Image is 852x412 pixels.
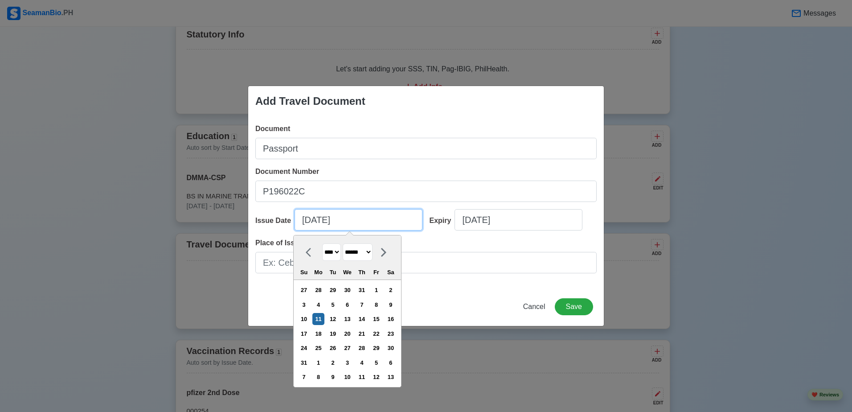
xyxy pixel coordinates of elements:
div: Choose Sunday, August 31st, 2025 [298,357,310,369]
div: Choose Thursday, July 31st, 2025 [356,284,368,296]
div: Choose Monday, September 1st, 2025 [312,357,324,369]
div: Expiry [430,215,455,226]
div: Choose Sunday, August 17th, 2025 [298,328,310,340]
div: Choose Monday, August 18th, 2025 [312,328,324,340]
div: Mo [312,266,324,278]
div: Choose Saturday, August 16th, 2025 [385,313,397,325]
div: Choose Monday, September 8th, 2025 [312,371,324,383]
div: Choose Sunday, August 10th, 2025 [298,313,310,325]
div: Choose Friday, August 15th, 2025 [370,313,382,325]
div: Choose Thursday, August 28th, 2025 [356,342,368,354]
div: Choose Sunday, September 7th, 2025 [298,371,310,383]
div: Su [298,266,310,278]
div: Choose Saturday, August 9th, 2025 [385,299,397,311]
div: Add Travel Document [255,93,365,109]
div: Choose Saturday, September 6th, 2025 [385,357,397,369]
div: month 2025-08 [296,283,398,384]
input: Ex: Passport [255,138,597,159]
div: Choose Thursday, August 7th, 2025 [356,299,368,311]
div: Choose Wednesday, August 20th, 2025 [341,328,353,340]
div: Issue Date [255,215,295,226]
div: Choose Friday, September 5th, 2025 [370,357,382,369]
div: Choose Sunday, July 27th, 2025 [298,284,310,296]
div: Choose Monday, August 25th, 2025 [312,342,324,354]
div: Choose Tuesday, August 26th, 2025 [327,342,339,354]
div: Choose Friday, August 22nd, 2025 [370,328,382,340]
div: Choose Wednesday, September 10th, 2025 [341,371,353,383]
span: Document [255,125,290,132]
button: Save [555,298,593,315]
div: Choose Friday, September 12th, 2025 [370,371,382,383]
div: Choose Monday, August 11th, 2025 [312,313,324,325]
div: Choose Thursday, September 4th, 2025 [356,357,368,369]
button: Cancel [517,298,551,315]
div: Choose Wednesday, August 13th, 2025 [341,313,353,325]
span: Document Number [255,168,319,175]
div: Choose Wednesday, September 3rd, 2025 [341,357,353,369]
div: Choose Friday, August 8th, 2025 [370,299,382,311]
div: Choose Friday, August 29th, 2025 [370,342,382,354]
div: Choose Tuesday, July 29th, 2025 [327,284,339,296]
div: Fr [370,266,382,278]
div: Choose Tuesday, September 9th, 2025 [327,371,339,383]
div: Choose Thursday, August 14th, 2025 [356,313,368,325]
div: Choose Tuesday, August 5th, 2025 [327,299,339,311]
div: Th [356,266,368,278]
div: Choose Saturday, August 23rd, 2025 [385,328,397,340]
div: Choose Saturday, August 30th, 2025 [385,342,397,354]
input: Ex: P12345678B [255,181,597,202]
div: Choose Wednesday, August 6th, 2025 [341,299,353,311]
div: Choose Sunday, August 3rd, 2025 [298,299,310,311]
div: Choose Friday, August 1st, 2025 [370,284,382,296]
div: Choose Monday, July 28th, 2025 [312,284,324,296]
div: Choose Saturday, August 2nd, 2025 [385,284,397,296]
div: Tu [327,266,339,278]
div: Choose Thursday, August 21st, 2025 [356,328,368,340]
div: Choose Tuesday, August 19th, 2025 [327,328,339,340]
div: Choose Wednesday, August 27th, 2025 [341,342,353,354]
input: Ex: Cebu City [255,252,597,273]
div: Choose Thursday, September 11th, 2025 [356,371,368,383]
div: We [341,266,353,278]
div: Choose Saturday, September 13th, 2025 [385,371,397,383]
div: Choose Wednesday, July 30th, 2025 [341,284,353,296]
div: Choose Monday, August 4th, 2025 [312,299,324,311]
span: Cancel [523,303,545,310]
div: Choose Sunday, August 24th, 2025 [298,342,310,354]
span: Place of Issue [255,239,303,247]
div: Choose Tuesday, September 2nd, 2025 [327,357,339,369]
div: Choose Tuesday, August 12th, 2025 [327,313,339,325]
div: Sa [385,266,397,278]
